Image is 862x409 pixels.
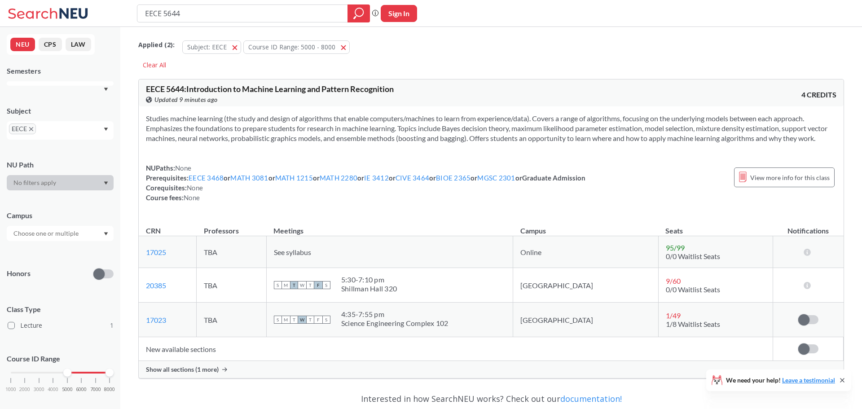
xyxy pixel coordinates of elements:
[144,6,341,21] input: Class, professor, course number, "phrase"
[39,38,62,51] button: CPS
[306,316,314,324] span: T
[7,211,114,220] div: Campus
[666,243,685,252] span: 95 / 99
[19,387,30,392] span: 2000
[146,316,166,324] a: 17023
[266,217,513,236] th: Meetings
[248,43,335,51] span: Course ID Range: 5000 - 8000
[146,226,161,236] div: CRN
[146,365,219,374] span: Show all sections (1 more)
[8,320,114,331] label: Lecture
[197,268,267,303] td: TBA
[282,316,290,324] span: M
[436,174,471,182] a: BIOE 2365
[104,232,108,236] svg: Dropdown arrow
[290,316,298,324] span: T
[666,252,720,260] span: 0/0 Waitlist Seats
[341,319,449,328] div: Science Engineering Complex 102
[341,284,397,293] div: Shillman Hall 320
[341,310,449,319] div: 4:35 - 7:55 pm
[230,174,268,182] a: MATH 3081
[666,277,681,285] span: 9 / 60
[513,236,658,268] td: Online
[7,106,114,116] div: Subject
[750,172,830,183] span: View more info for this class
[513,217,658,236] th: Campus
[66,38,91,51] button: LAW
[146,281,166,290] a: 20385
[560,393,622,404] a: documentation!
[290,281,298,289] span: T
[197,217,267,236] th: Professors
[7,160,114,170] div: NU Path
[90,387,101,392] span: 7000
[477,174,515,182] a: MGSC 2301
[197,303,267,337] td: TBA
[347,4,370,22] div: magnifying glass
[146,114,836,143] section: Studies machine learning (the study and design of algorithms that enable computers/machines to le...
[7,175,114,190] div: Dropdown arrow
[782,376,835,384] a: Leave a testimonial
[76,387,87,392] span: 6000
[104,387,115,392] span: 8000
[5,387,16,392] span: 1000
[274,316,282,324] span: S
[104,181,108,185] svg: Dropdown arrow
[341,275,397,284] div: 5:30 - 7:10 pm
[306,281,314,289] span: T
[298,316,306,324] span: W
[801,90,836,100] span: 4 CREDITS
[274,248,311,256] span: See syllabus
[146,84,394,94] span: EECE 5644 : Introduction to Machine Learning and Pattern Recognition
[658,217,773,236] th: Seats
[175,164,191,172] span: None
[282,281,290,289] span: M
[104,88,108,91] svg: Dropdown arrow
[184,194,200,202] span: None
[146,163,585,202] div: NUPaths: Prerequisites: or or or or or or or or Graduate Admission Corequisites: Course fees:
[9,123,36,134] span: EECEX to remove pill
[322,316,330,324] span: S
[29,127,33,131] svg: X to remove pill
[666,285,720,294] span: 0/0 Waitlist Seats
[154,95,218,105] span: Updated 9 minutes ago
[381,5,417,22] button: Sign In
[62,387,73,392] span: 5000
[9,228,84,239] input: Choose one or multiple
[138,58,171,72] div: Clear All
[34,387,44,392] span: 3000
[7,354,114,364] p: Course ID Range
[773,217,844,236] th: Notifications
[666,320,720,328] span: 1/8 Waitlist Seats
[396,174,429,182] a: CIVE 3464
[139,337,773,361] td: New available sections
[146,248,166,256] a: 17025
[322,281,330,289] span: S
[104,128,108,131] svg: Dropdown arrow
[353,7,364,20] svg: magnifying glass
[274,281,282,289] span: S
[197,236,267,268] td: TBA
[189,174,224,182] a: EECE 3468
[513,268,658,303] td: [GEOGRAPHIC_DATA]
[275,174,313,182] a: MATH 1215
[187,43,227,51] span: Subject: EECE
[298,281,306,289] span: W
[7,121,114,140] div: EECEX to remove pillDropdown arrow
[666,311,681,320] span: 1 / 49
[7,304,114,314] span: Class Type
[243,40,350,54] button: Course ID Range: 5000 - 8000
[7,66,114,76] div: Semesters
[314,316,322,324] span: F
[10,38,35,51] button: NEU
[314,281,322,289] span: F
[139,361,844,378] div: Show all sections (1 more)
[7,226,114,241] div: Dropdown arrow
[364,174,389,182] a: IE 3412
[182,40,241,54] button: Subject: EECE
[110,321,114,330] span: 1
[138,40,175,50] span: Applied ( 2 ):
[48,387,58,392] span: 4000
[187,184,203,192] span: None
[320,174,357,182] a: MATH 2280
